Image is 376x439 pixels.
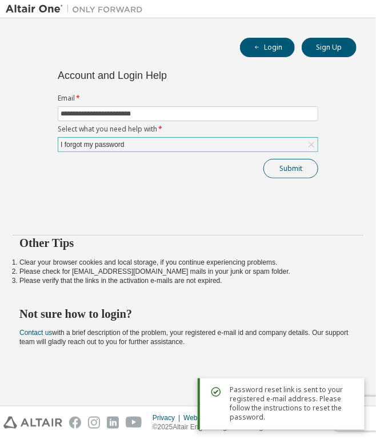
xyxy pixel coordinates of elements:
[126,417,142,429] img: youtube.svg
[230,385,355,422] span: Password reset link is sent to your registered e-mail address. Please follow the instructions to ...
[88,417,100,429] img: instagram.svg
[58,125,318,134] label: Select what you need help with
[3,417,62,429] img: altair_logo.svg
[58,138,318,151] div: I forgot my password
[107,417,119,429] img: linkedin.svg
[19,267,357,276] li: Please check for [EMAIL_ADDRESS][DOMAIN_NAME] mails in your junk or spam folder.
[153,413,183,422] div: Privacy
[6,3,149,15] img: Altair One
[19,329,52,337] a: Contact us
[19,306,357,321] h2: Not sure how to login?
[183,413,259,422] div: Website Terms of Use
[263,159,318,178] button: Submit
[240,38,295,57] button: Login
[153,422,315,432] p: © 2025 Altair Engineering, Inc. All Rights Reserved.
[69,417,81,429] img: facebook.svg
[58,94,318,103] label: Email
[59,138,126,151] div: I forgot my password
[19,276,357,285] li: Please verify that the links in the activation e-mails are not expired.
[58,71,266,80] div: Account and Login Help
[19,258,357,267] li: Clear your browser cookies and local storage, if you continue experiencing problems.
[19,236,357,250] h2: Other Tips
[302,38,357,57] button: Sign Up
[19,329,349,346] span: with a brief description of the problem, your registered e-mail id and company details. Our suppo...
